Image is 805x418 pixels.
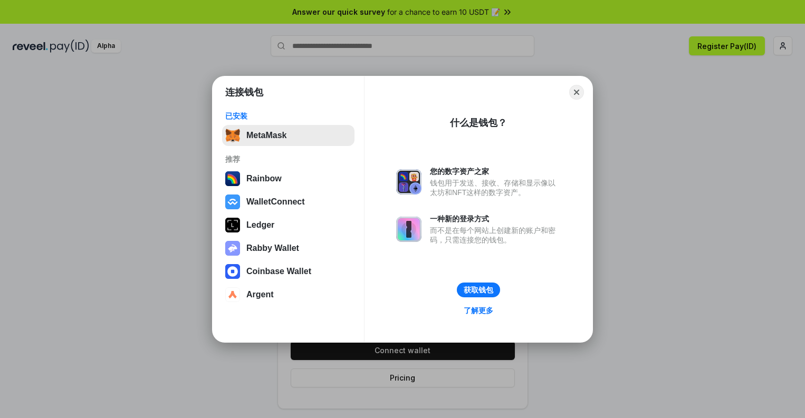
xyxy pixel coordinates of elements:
div: 推荐 [225,154,351,164]
button: Argent [222,284,354,305]
div: MetaMask [246,131,286,140]
div: Coinbase Wallet [246,267,311,276]
a: 了解更多 [457,304,500,317]
img: svg+xml,%3Csvg%20width%3D%2228%22%20height%3D%2228%22%20viewBox%3D%220%200%2028%2028%22%20fill%3D... [225,195,240,209]
img: svg+xml,%3Csvg%20width%3D%2228%22%20height%3D%2228%22%20viewBox%3D%220%200%2028%2028%22%20fill%3D... [225,287,240,302]
img: svg+xml,%3Csvg%20fill%3D%22none%22%20height%3D%2233%22%20viewBox%3D%220%200%2035%2033%22%20width%... [225,128,240,143]
div: 而不是在每个网站上创建新的账户和密码，只需连接您的钱包。 [430,226,561,245]
button: Coinbase Wallet [222,261,354,282]
div: 了解更多 [464,306,493,315]
div: Ledger [246,220,274,230]
div: Rabby Wallet [246,244,299,253]
div: 已安装 [225,111,351,121]
button: Rainbow [222,168,354,189]
img: svg+xml,%3Csvg%20xmlns%3D%22http%3A%2F%2Fwww.w3.org%2F2000%2Fsvg%22%20width%3D%2228%22%20height%3... [225,218,240,232]
button: Ledger [222,215,354,236]
div: 什么是钱包？ [450,116,507,129]
div: 一种新的登录方式 [430,214,561,223]
div: 获取钱包 [464,285,493,295]
div: 您的数字资产之家 [430,167,561,176]
img: svg+xml,%3Csvg%20xmlns%3D%22http%3A%2F%2Fwww.w3.org%2F2000%2Fsvg%22%20fill%3D%22none%22%20viewBox... [396,217,421,242]
button: Close [569,85,584,100]
div: 钱包用于发送、接收、存储和显示像以太坊和NFT这样的数字资产。 [430,178,561,197]
img: svg+xml,%3Csvg%20xmlns%3D%22http%3A%2F%2Fwww.w3.org%2F2000%2Fsvg%22%20fill%3D%22none%22%20viewBox... [396,169,421,195]
h1: 连接钱包 [225,86,263,99]
button: Rabby Wallet [222,238,354,259]
button: MetaMask [222,125,354,146]
img: svg+xml,%3Csvg%20width%3D%2228%22%20height%3D%2228%22%20viewBox%3D%220%200%2028%2028%22%20fill%3D... [225,264,240,279]
div: Argent [246,290,274,299]
div: Rainbow [246,174,282,183]
button: 获取钱包 [457,283,500,297]
img: svg+xml,%3Csvg%20xmlns%3D%22http%3A%2F%2Fwww.w3.org%2F2000%2Fsvg%22%20fill%3D%22none%22%20viewBox... [225,241,240,256]
button: WalletConnect [222,191,354,212]
img: svg+xml,%3Csvg%20width%3D%22120%22%20height%3D%22120%22%20viewBox%3D%220%200%20120%20120%22%20fil... [225,171,240,186]
div: WalletConnect [246,197,305,207]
